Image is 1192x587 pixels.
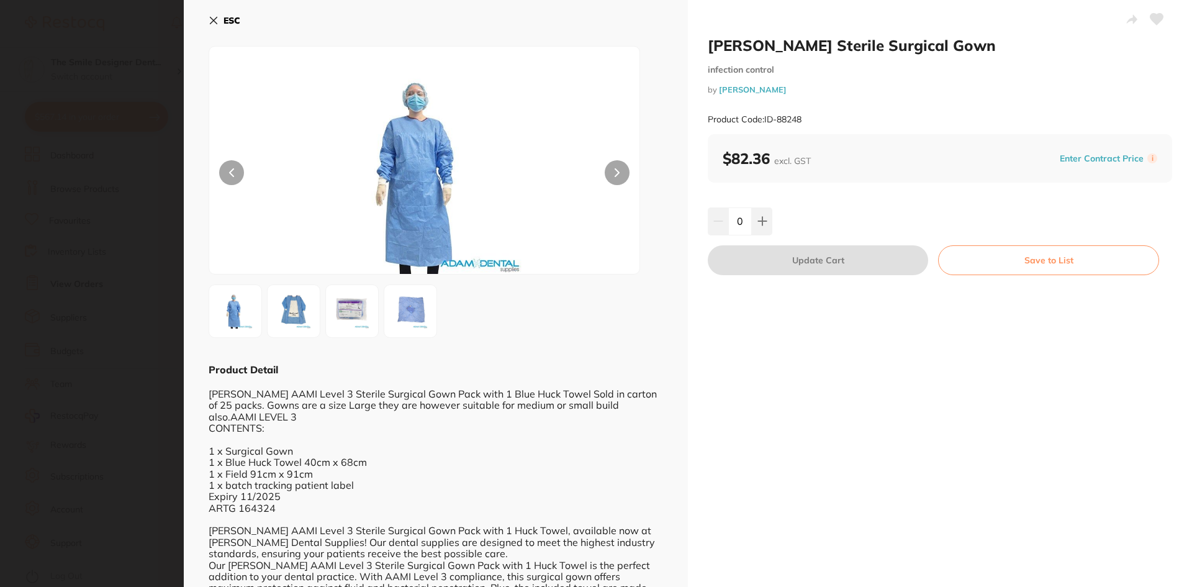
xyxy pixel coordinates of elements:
[774,155,811,166] span: excl. GST
[223,15,240,26] b: ESC
[938,245,1159,275] button: Save to List
[296,78,554,274] img: MjQ4LmpwZw
[271,289,316,334] img: MjQ4XzIuanBn
[708,114,801,125] small: Product Code: ID-88248
[388,289,433,334] img: MjQ4XzQuanBn
[708,65,1172,75] small: infection control
[209,363,278,376] b: Product Detail
[708,85,1172,94] small: by
[330,289,374,334] img: MjQ4XzMuanBn
[213,289,258,334] img: MjQ4LmpwZw
[708,36,1172,55] h2: [PERSON_NAME] Sterile Surgical Gown
[723,149,811,168] b: $82.36
[708,245,928,275] button: Update Cart
[209,10,240,31] button: ESC
[1056,153,1147,165] button: Enter Contract Price
[719,84,787,94] a: [PERSON_NAME]
[1147,153,1157,163] label: i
